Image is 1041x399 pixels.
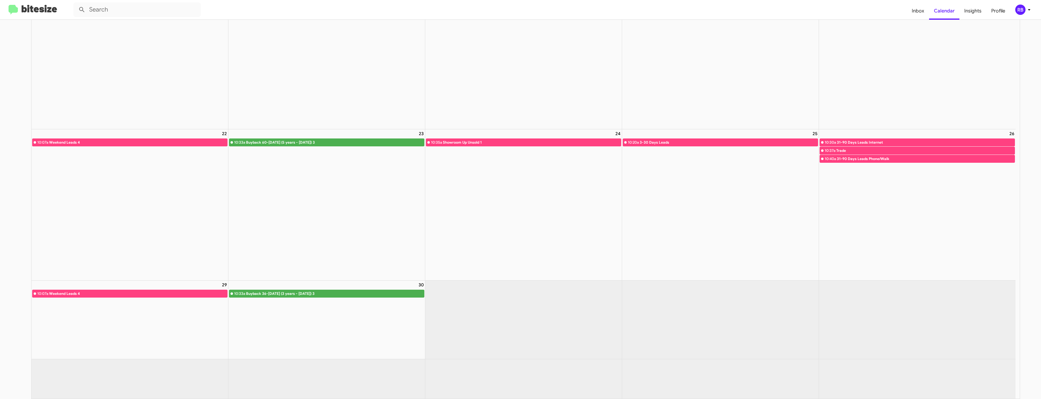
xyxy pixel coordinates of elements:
[907,2,929,20] a: Inbox
[234,291,245,297] div: 10:33a
[622,129,819,280] td: September 25, 2025
[929,2,959,20] a: Calendar
[221,281,228,289] a: September 29, 2025
[825,139,836,145] div: 10:30a
[811,129,819,138] a: September 25, 2025
[73,2,201,17] input: Search
[425,129,622,280] td: September 24, 2025
[959,2,986,20] a: Insights
[431,139,442,145] div: 10:35a
[819,129,1016,280] td: September 26, 2025
[825,156,836,162] div: 10:40a
[640,139,818,145] div: 3-30 Days Leads
[246,291,424,297] div: Buyback 36-[DATE] (3 years - [DATE]) 3
[418,129,425,138] a: September 23, 2025
[837,139,1015,145] div: 31-90 Days Leads Internet
[37,139,48,145] div: 10:07a
[836,148,1015,154] div: Trade
[228,129,425,280] td: September 23, 2025
[246,139,424,145] div: Buyback 60-[DATE] (5 years - [DATE]) 3
[1010,5,1034,15] button: RB
[49,291,227,297] div: Weekend Leads 4
[37,291,48,297] div: 10:07a
[228,280,425,359] td: September 30, 2025
[49,139,227,145] div: Weekend Leads 4
[825,148,835,154] div: 10:37a
[32,129,228,280] td: September 22, 2025
[628,139,639,145] div: 10:20a
[417,281,425,289] a: September 30, 2025
[443,139,621,145] div: Showroom Up Unsold 1
[221,129,228,138] a: September 22, 2025
[837,156,1015,162] div: 31-90 Days Leads Phone/Walk
[1008,129,1016,138] a: September 26, 2025
[614,129,622,138] a: September 24, 2025
[1015,5,1026,15] div: RB
[986,2,1010,20] a: Profile
[234,139,245,145] div: 10:33a
[32,280,228,359] td: September 29, 2025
